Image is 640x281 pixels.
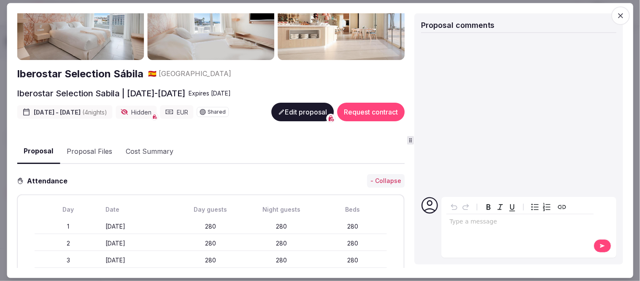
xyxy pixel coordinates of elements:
[35,256,103,265] div: 3
[319,256,387,265] div: 280
[189,89,231,98] div: Expire s [DATE]
[149,70,157,78] span: 🇪🇸
[106,256,174,265] div: [DATE]
[248,205,316,214] div: Night guests
[319,205,387,214] div: Beds
[421,21,495,30] span: Proposal comments
[17,67,143,81] a: Iberostar Selection Sábila
[17,139,60,164] button: Proposal
[34,108,107,117] span: [DATE] - [DATE]
[208,110,226,115] span: Shared
[529,201,541,213] button: Bulleted list
[177,239,245,248] div: 280
[159,69,231,79] span: [GEOGRAPHIC_DATA]
[319,222,387,231] div: 280
[60,139,119,164] button: Proposal Files
[494,201,506,213] button: Italic
[106,239,174,248] div: [DATE]
[271,103,334,122] button: Edit proposal
[556,201,568,213] button: Create link
[149,69,157,79] button: 🇪🇸
[483,201,494,213] button: Bold
[177,205,245,214] div: Day guests
[106,222,174,231] div: [DATE]
[116,106,157,119] div: Hidden
[160,106,194,119] div: EUR
[24,176,74,186] h3: Attendance
[35,239,103,248] div: 2
[119,139,180,164] button: Cost Summary
[248,222,316,231] div: 280
[319,239,387,248] div: 280
[106,205,174,214] div: Date
[248,239,316,248] div: 280
[17,88,185,100] h2: Iberostar Selection Sabila | [DATE]-[DATE]
[82,109,107,116] span: ( 4 night s )
[541,201,553,213] button: Numbered list
[35,205,103,214] div: Day
[367,175,405,188] button: - Collapse
[446,214,594,231] div: editable markdown
[177,222,245,231] div: 280
[248,256,316,265] div: 280
[506,201,518,213] button: Underline
[35,222,103,231] div: 1
[529,201,553,213] div: toggle group
[177,256,245,265] div: 280
[337,103,405,122] button: Request contract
